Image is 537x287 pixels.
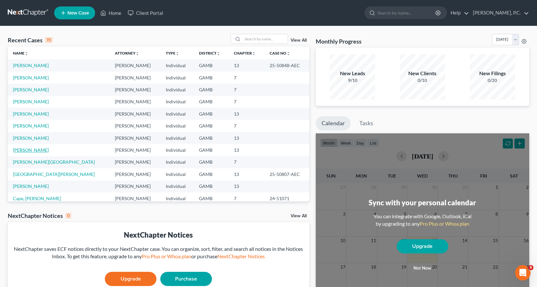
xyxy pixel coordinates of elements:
a: [PERSON_NAME][GEOGRAPHIC_DATA] [13,159,95,165]
td: [PERSON_NAME] [110,108,161,120]
td: 7 [229,192,264,204]
td: 7 [229,156,264,168]
a: Client Portal [124,7,166,19]
span: 6 [528,265,533,270]
i: unfold_more [25,52,28,56]
td: Individual [161,72,194,84]
a: Attorneyunfold_more [115,51,139,56]
td: [PERSON_NAME] [110,180,161,192]
a: Nameunfold_more [13,51,28,56]
td: [PERSON_NAME] [110,192,161,204]
div: Recent Cases [8,36,53,44]
td: GAMB [194,180,229,192]
a: [PERSON_NAME] [13,183,49,189]
a: [PERSON_NAME], P.C. [470,7,529,19]
td: [PERSON_NAME] [110,84,161,96]
div: New Filings [470,70,515,77]
td: 7 [229,120,264,132]
td: 13 [229,108,264,120]
td: 13 [229,180,264,192]
a: Districtunfold_more [199,51,220,56]
td: Individual [161,108,194,120]
a: [PERSON_NAME] [13,111,49,117]
a: Home [97,7,124,19]
div: NextChapter Notices [8,212,71,220]
div: 0 [65,213,71,219]
a: View All [291,214,307,218]
div: New Leads [330,70,375,77]
a: Cape, [PERSON_NAME] [13,196,61,201]
td: GAMB [194,156,229,168]
td: Individual [161,96,194,108]
td: 25-50807-AEC [264,168,309,180]
td: Individual [161,192,194,204]
i: unfold_more [252,52,256,56]
a: Purchase [160,272,212,286]
a: Calendar [316,116,351,130]
td: 13 [229,144,264,156]
a: [PERSON_NAME] [13,135,49,141]
td: Individual [161,84,194,96]
button: Not now [397,262,448,275]
input: Search by name... [243,34,288,44]
td: GAMB [194,96,229,108]
div: Sync with your personal calendar [369,198,476,208]
div: 15 [45,37,53,43]
td: Individual [161,168,194,180]
td: [PERSON_NAME] [110,156,161,168]
td: 13 [229,132,264,144]
td: Individual [161,156,194,168]
a: NextChapter Notices [217,253,265,259]
td: GAMB [194,132,229,144]
div: 0/20 [470,77,515,84]
td: [PERSON_NAME] [110,144,161,156]
td: Individual [161,59,194,71]
td: [PERSON_NAME] [110,120,161,132]
a: [PERSON_NAME] [13,99,49,104]
a: Help [447,7,469,19]
a: [PERSON_NAME] [13,87,49,92]
a: Case Nounfold_more [270,51,290,56]
td: 13 [229,168,264,180]
a: Upgrade [105,272,156,286]
td: GAMB [194,120,229,132]
a: Pro Plus or Whoa plan [142,253,191,259]
i: unfold_more [286,52,290,56]
td: GAMB [194,192,229,204]
div: NextChapter saves ECF notices directly to your NextChapter case. You can organize, sort, filter, ... [13,245,304,260]
td: Individual [161,120,194,132]
a: Chapterunfold_more [234,51,256,56]
div: 9/10 [330,77,375,84]
a: Upgrade [397,239,448,253]
div: 0/10 [400,77,445,84]
td: [PERSON_NAME] [110,72,161,84]
a: Tasks [353,116,379,130]
i: unfold_more [135,52,139,56]
td: [PERSON_NAME] [110,168,161,180]
i: unfold_more [216,52,220,56]
a: View All [291,38,307,43]
td: [PERSON_NAME] [110,59,161,71]
td: 7 [229,96,264,108]
iframe: Intercom live chat [515,265,531,281]
td: Individual [161,144,194,156]
td: 25-50848-AEC [264,59,309,71]
span: New Case [67,11,89,15]
a: [PERSON_NAME] [13,75,49,80]
a: [PERSON_NAME] [13,123,49,128]
a: Typeunfold_more [166,51,179,56]
h3: Monthly Progress [316,37,362,45]
td: 7 [229,72,264,84]
td: [PERSON_NAME] [110,96,161,108]
div: You can integrate with Google, Outlook, iCal by upgrading to any [371,213,474,228]
td: GAMB [194,144,229,156]
a: Pro Plus or Whoa plan [420,220,469,227]
div: NextChapter Notices [13,230,304,240]
td: Individual [161,180,194,192]
td: 24-51071 [264,192,309,204]
div: New Clients [400,70,445,77]
i: unfold_more [175,52,179,56]
td: GAMB [194,168,229,180]
td: GAMB [194,59,229,71]
td: [PERSON_NAME] [110,132,161,144]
